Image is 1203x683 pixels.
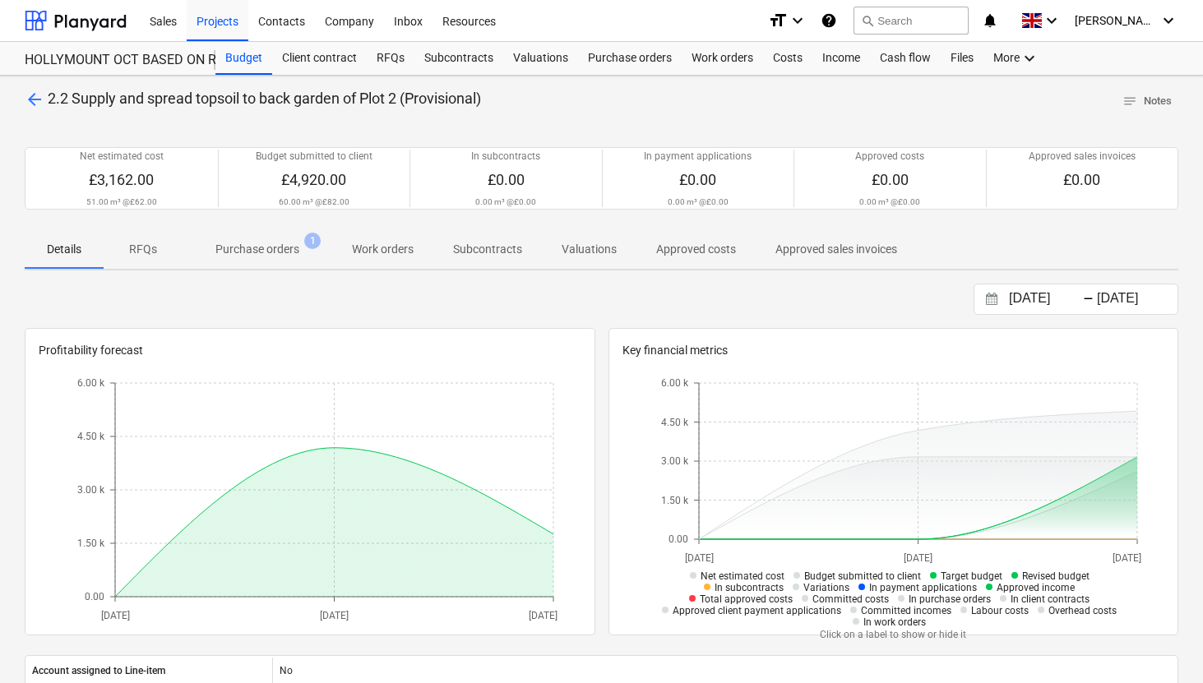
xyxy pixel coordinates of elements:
[673,605,841,616] span: Approved client payment applications
[904,552,932,564] tspan: [DATE]
[788,11,807,30] i: keyboard_arrow_down
[859,196,920,207] p: 0.00 m³ @ £0.00
[661,456,689,468] tspan: 3.00 k
[25,52,196,69] div: HOLLYMOUNT OCT BASED ON REV [DATE]
[89,171,154,188] span: £3,162.00
[861,14,874,27] span: search
[80,150,164,164] p: Net estimated cost
[48,90,481,107] span: 2.2 Supply and spread topsoil to back garden of Plot 2 (Provisional)
[279,196,349,207] p: 60.00 m³ @ £82.00
[669,534,688,546] tspan: 0.00
[775,241,897,258] p: Approved sales invoices
[997,582,1075,593] span: Approved income
[644,150,752,164] p: In payment applications
[1121,604,1203,683] iframe: Chat Widget
[85,592,104,603] tspan: 0.00
[1113,552,1141,564] tspan: [DATE]
[529,610,558,621] tspan: [DATE]
[44,241,84,258] p: Details
[414,42,503,75] a: Subcontracts
[1048,605,1117,616] span: Overhead costs
[622,342,1165,359] p: Key financial metrics
[661,378,689,390] tspan: 6.00 k
[684,552,713,564] tspan: [DATE]
[1075,14,1157,27] span: [PERSON_NAME]
[272,42,367,75] a: Client contract
[1006,288,1090,311] input: Start Date
[941,570,1002,582] span: Target budget
[656,241,736,258] p: Approved costs
[978,290,1006,309] button: Interact with the calendar and add the check-in date for your trip.
[855,150,924,164] p: Approved costs
[281,171,346,188] span: £4,920.00
[983,42,1049,75] div: More
[715,582,784,593] span: In subcontracts
[1042,11,1062,30] i: keyboard_arrow_down
[804,570,921,582] span: Budget submitted to client
[320,610,349,621] tspan: [DATE]
[39,342,581,359] p: Profitability forecast
[77,538,105,550] tspan: 1.50 k
[650,628,1137,642] p: Click on a label to show or hide it
[1122,94,1137,108] span: notes
[1083,294,1094,304] div: -
[872,171,909,188] span: £0.00
[367,42,414,75] a: RFQs
[123,241,163,258] p: RFQs
[77,431,105,443] tspan: 4.50 k
[971,605,1029,616] span: Labour costs
[32,664,165,678] p: Account assigned to Line-item
[77,485,105,496] tspan: 3.00 k
[503,42,578,75] a: Valuations
[471,150,540,164] p: In subcontracts
[700,593,793,605] span: Total approved costs
[668,196,729,207] p: 0.00 m³ @ £0.00
[812,42,870,75] a: Income
[488,171,525,188] span: £0.00
[863,616,926,628] span: In work orders
[475,196,536,207] p: 0.00 m³ @ £0.00
[682,42,763,75] a: Work orders
[869,582,977,593] span: In payment applications
[256,150,372,164] p: Budget submitted to client
[578,42,682,75] a: Purchase orders
[304,233,321,249] span: 1
[1116,89,1178,114] button: Notes
[821,11,837,30] i: Knowledge base
[1011,593,1090,605] span: In client contracts
[854,7,969,35] button: Search
[1159,11,1178,30] i: keyboard_arrow_down
[1094,288,1178,311] input: End Date
[25,90,44,109] span: arrow_back
[803,582,849,593] span: Variations
[1029,150,1136,164] p: Approved sales invoices
[86,196,157,207] p: 51.00 m³ @ £62.00
[215,241,299,258] p: Purchase orders
[661,417,689,428] tspan: 4.50 k
[870,42,941,75] a: Cash flow
[768,11,788,30] i: format_size
[661,495,689,506] tspan: 1.50 k
[453,241,522,258] p: Subcontracts
[909,593,991,605] span: In purchase orders
[679,171,716,188] span: £0.00
[861,605,951,616] span: Committed incomes
[763,42,812,75] a: Costs
[812,593,889,605] span: Committed costs
[352,241,414,258] p: Work orders
[215,42,272,75] a: Budget
[941,42,983,75] a: Files
[701,570,784,582] span: Net estimated cost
